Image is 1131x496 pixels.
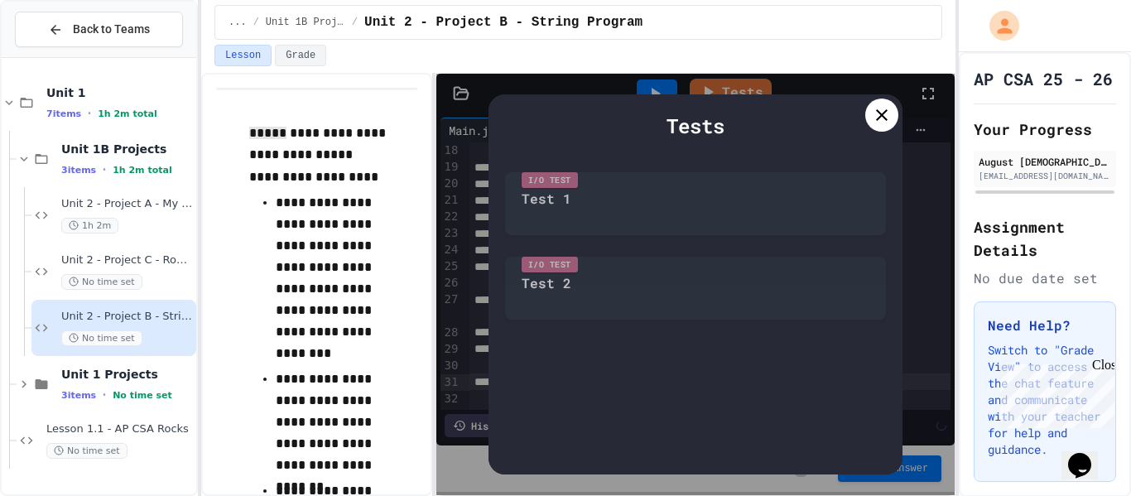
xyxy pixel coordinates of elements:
[46,85,193,100] span: Unit 1
[972,7,1023,45] div: My Account
[974,118,1116,141] h2: Your Progress
[974,215,1116,262] h2: Assignment Details
[113,165,172,176] span: 1h 2m total
[988,315,1102,335] h3: Need Help?
[46,443,128,459] span: No time set
[974,67,1113,90] h1: AP CSA 25 - 26
[103,163,106,176] span: •
[352,16,358,29] span: /
[214,45,272,66] button: Lesson
[73,21,150,38] span: Back to Teams
[7,7,114,105] div: Chat with us now!Close
[1061,430,1114,479] iframe: chat widget
[61,274,142,290] span: No time set
[61,310,193,324] span: Unit 2 - Project B - String Program
[61,218,118,234] span: 1h 2m
[266,16,345,29] span: Unit 1B Projects
[61,367,193,382] span: Unit 1 Projects
[61,197,193,211] span: Unit 2 - Project A - My Shape
[994,358,1114,428] iframe: chat widget
[88,107,91,120] span: •
[46,422,193,436] span: Lesson 1.1 - AP CSA Rocks
[974,268,1116,288] div: No due date set
[61,253,193,267] span: Unit 2 - Project C - Round Things
[103,388,106,402] span: •
[253,16,259,29] span: /
[15,12,183,47] button: Back to Teams
[979,170,1111,182] div: [EMAIL_ADDRESS][DOMAIN_NAME]
[98,108,157,119] span: 1h 2m total
[61,142,193,157] span: Unit 1B Projects
[229,16,247,29] span: ...
[275,45,326,66] button: Grade
[505,111,886,141] div: Tests
[61,165,96,176] span: 3 items
[61,390,96,401] span: 3 items
[979,154,1111,169] div: August [DEMOGRAPHIC_DATA]
[364,12,643,32] span: Unit 2 - Project B - String Program
[46,108,81,119] span: 7 items
[988,342,1102,458] p: Switch to "Grade View" to access the chat feature and communicate with your teacher for help and ...
[61,330,142,346] span: No time set
[113,390,172,401] span: No time set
